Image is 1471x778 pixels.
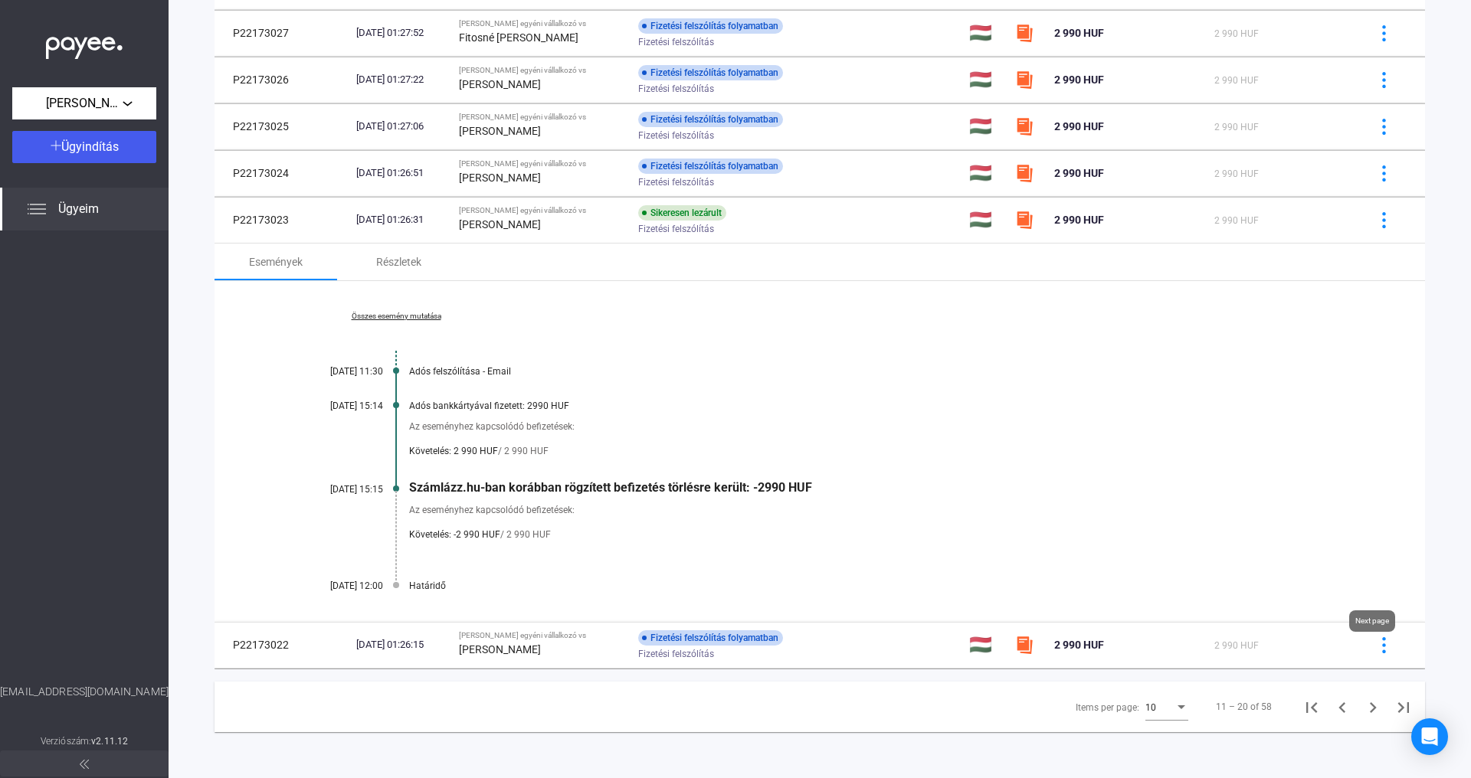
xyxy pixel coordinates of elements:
[1054,639,1104,651] span: 2 990 HUF
[80,760,89,769] img: arrow-double-left-grey.svg
[12,87,156,119] button: [PERSON_NAME] egyéni vállalkozó
[291,484,383,495] div: [DATE] 15:15
[1388,691,1419,722] button: Last page
[1368,17,1400,49] button: more-blue
[638,65,783,80] div: Fizetési felszólítás folyamatban
[249,253,303,271] div: Események
[963,57,1008,103] td: 🇭🇺
[459,159,627,168] div: [PERSON_NAME] egyéni vállalkozó vs
[291,400,383,411] div: [DATE] 15:14
[1214,75,1259,86] span: 2 990 HUF
[1054,120,1104,132] span: 2 990 HUF
[638,18,783,34] div: Fizetési felszólítás folyamatban
[1296,691,1327,722] button: First page
[1376,119,1392,135] img: more-blue
[638,220,714,238] span: Fizetési felszólítás
[459,31,578,44] strong: Fitosné [PERSON_NAME]
[459,643,541,655] strong: [PERSON_NAME]
[1015,70,1034,89] img: szamlazzhu-mini
[1376,165,1392,181] img: more-blue
[1376,72,1392,88] img: more-blue
[409,480,1348,495] div: Számlázz.hu-ban korábban rögzített befizetés törlésre került: -2990 HUF
[356,72,447,87] div: [DATE] 01:27:22
[638,159,783,174] div: Fizetési felszólítás folyamatban
[1015,636,1034,654] img: szamlazzhu-mini
[1015,24,1034,42] img: szamlazzhu-mini
[91,736,128,747] strong: v2.11.12
[291,312,501,321] a: Összes esemény mutatása
[459,172,541,184] strong: [PERSON_NAME]
[1015,117,1034,136] img: szamlazzhu-mini
[1076,698,1139,717] div: Items per page:
[1214,640,1259,651] span: 2 990 HUF
[1214,122,1259,132] span: 2 990 HUF
[1214,168,1259,179] span: 2 990 HUF
[356,119,447,134] div: [DATE] 01:27:06
[1216,698,1272,716] div: 11 – 20 of 58
[215,622,350,668] td: P22173022
[409,400,1348,411] div: Adós bankkártyával fizetett: 2990 HUF
[1368,204,1400,236] button: more-blue
[58,200,99,218] span: Ügyeim
[1214,215,1259,226] span: 2 990 HUF
[409,442,498,460] span: Követelés: 2 990 HUF
[459,218,541,230] strong: [PERSON_NAME]
[1054,214,1104,226] span: 2 990 HUF
[459,125,541,137] strong: [PERSON_NAME]
[459,113,627,122] div: [PERSON_NAME] egyéni vállalkozó vs
[46,28,123,60] img: white-payee-white-dot.svg
[498,442,549,460] span: / 2 990 HUF
[409,580,1348,591] div: Határidő
[409,419,1348,434] div: Az eseményhez kapcsolódó befizetések:
[638,205,726,221] div: Sikeresen lezárult
[459,66,627,75] div: [PERSON_NAME] egyéni vállalkozó vs
[1015,164,1034,182] img: szamlazzhu-mini
[1376,25,1392,41] img: more-blue
[1411,718,1448,755] div: Open Intercom Messenger
[1349,610,1395,632] div: Next page
[500,525,551,544] span: / 2 990 HUF
[215,103,350,149] td: P22173025
[1327,691,1358,722] button: Previous page
[409,525,500,544] span: Követelés: -2 990 HUF
[638,112,783,127] div: Fizetési felszólítás folyamatban
[1368,629,1400,661] button: more-blue
[638,126,714,145] span: Fizetési felszólítás
[1368,157,1400,189] button: more-blue
[28,200,46,218] img: list.svg
[1054,167,1104,179] span: 2 990 HUF
[291,366,383,377] div: [DATE] 11:30
[291,580,383,591] div: [DATE] 12:00
[1358,691,1388,722] button: Next page
[215,10,350,56] td: P22173027
[61,139,119,154] span: Ügyindítás
[638,173,714,191] span: Fizetési felszólítás
[409,502,1348,518] div: Az eseményhez kapcsolódó befizetések:
[356,25,447,41] div: [DATE] 01:27:52
[638,630,783,646] div: Fizetési felszólítás folyamatban
[215,57,350,103] td: P22173026
[12,131,156,163] button: Ügyindítás
[963,622,1008,668] td: 🇭🇺
[459,206,627,215] div: [PERSON_NAME] egyéni vállalkozó vs
[459,78,541,90] strong: [PERSON_NAME]
[356,212,447,227] div: [DATE] 01:26:31
[638,645,714,663] span: Fizetési felszólítás
[46,94,123,113] span: [PERSON_NAME] egyéni vállalkozó
[51,140,61,151] img: plus-white.svg
[963,197,1008,243] td: 🇭🇺
[1214,28,1259,39] span: 2 990 HUF
[215,150,350,196] td: P22173024
[1376,212,1392,228] img: more-blue
[1368,110,1400,142] button: more-blue
[638,80,714,98] span: Fizetési felszólítás
[1015,211,1034,229] img: szamlazzhu-mini
[963,150,1008,196] td: 🇭🇺
[638,33,714,51] span: Fizetési felszólítás
[1054,27,1104,39] span: 2 990 HUF
[1054,74,1104,86] span: 2 990 HUF
[459,19,627,28] div: [PERSON_NAME] egyéni vállalkozó vs
[356,165,447,181] div: [DATE] 01:26:51
[963,103,1008,149] td: 🇭🇺
[215,197,350,243] td: P22173023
